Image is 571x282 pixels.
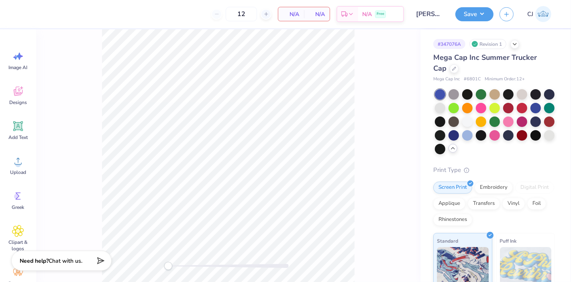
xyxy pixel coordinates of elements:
[433,214,472,226] div: Rhinestones
[9,99,27,106] span: Designs
[10,169,26,176] span: Upload
[9,64,28,71] span: Image AI
[485,76,525,83] span: Minimum Order: 12 +
[49,257,82,265] span: Chat with us.
[433,166,555,175] div: Print Type
[524,6,555,22] a: CJ
[283,10,299,18] span: N/A
[8,134,28,141] span: Add Text
[464,76,481,83] span: # 6801C
[535,6,551,22] img: Carljude Jashper Liwanag
[377,11,384,17] span: Free
[164,262,172,270] div: Accessibility label
[410,6,449,22] input: Untitled Design
[527,198,546,210] div: Foil
[475,182,513,194] div: Embroidery
[469,39,506,49] div: Revision 1
[309,10,325,18] span: N/A
[433,182,472,194] div: Screen Print
[515,182,554,194] div: Digital Print
[455,7,494,21] button: Save
[433,198,465,210] div: Applique
[362,10,372,18] span: N/A
[433,76,460,83] span: Mega Cap Inc
[20,257,49,265] strong: Need help?
[5,239,31,252] span: Clipart & logos
[500,237,517,245] span: Puff Ink
[12,204,24,210] span: Greek
[502,198,525,210] div: Vinyl
[433,53,537,73] span: Mega Cap Inc Summer Trucker Cap
[437,237,458,245] span: Standard
[433,39,465,49] div: # 347076A
[226,7,257,21] input: – –
[468,198,500,210] div: Transfers
[527,10,533,19] span: CJ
